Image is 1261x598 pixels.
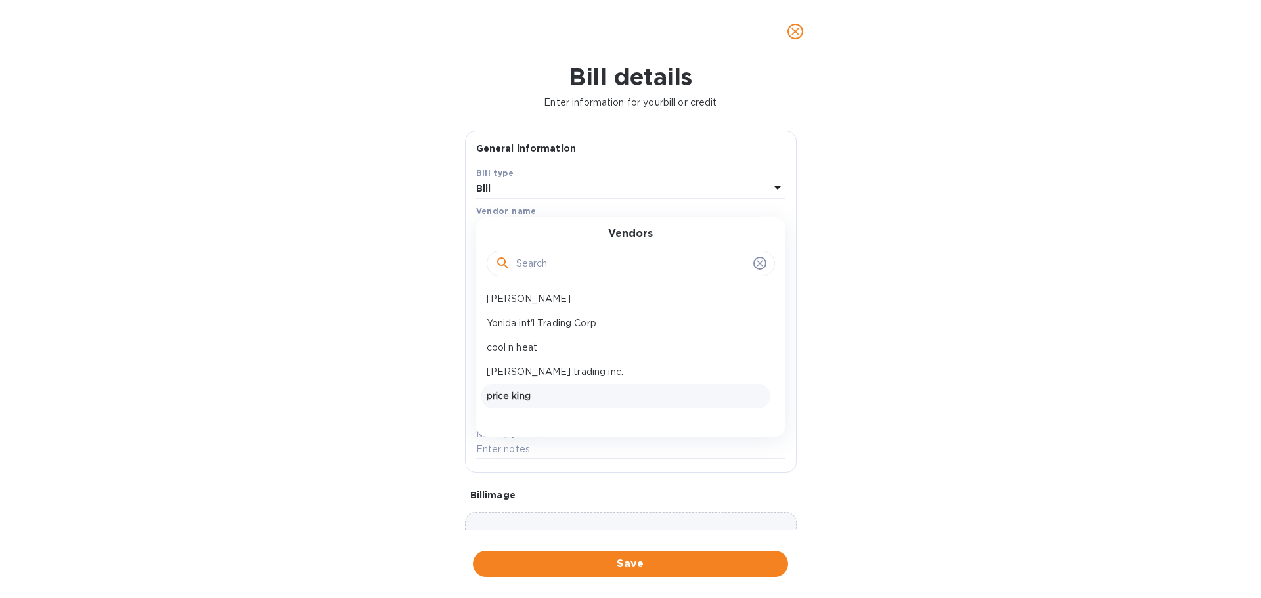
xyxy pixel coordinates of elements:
input: Enter notes [476,440,785,459]
p: Yonida int'l Trading Corp [487,316,764,330]
b: Bill [476,183,491,194]
b: General information [476,143,577,154]
p: Select vendor name [476,220,568,234]
span: Save [483,556,778,572]
p: Enter information for your bill or credit [11,96,1250,110]
p: Bill image [470,488,791,502]
h1: Bill details [11,63,1250,91]
p: princess Futures Inc [487,414,764,427]
label: Notes (optional) [476,430,545,438]
button: Save [473,551,788,577]
h3: Vendors [608,228,653,240]
button: close [780,16,811,47]
b: Bill type [476,168,514,178]
p: cool n heat [487,341,764,354]
input: Search [516,254,748,274]
p: [PERSON_NAME] [487,292,764,306]
p: price king [487,389,764,403]
p: [PERSON_NAME] trading inc. [487,365,764,379]
b: Vendor name [476,206,537,216]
